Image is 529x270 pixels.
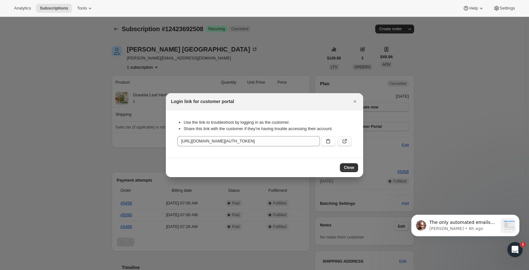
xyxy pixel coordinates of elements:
span: Tools [77,6,87,11]
span: The only automated emails that we sent can be found here but none would ever ask if they wanted t... [28,18,95,99]
h2: Login link for customer portal [171,98,234,105]
button: Subscriptions [36,4,72,13]
button: Close [350,97,359,106]
li: Use the link to troubleshoot by logging in as the customer. [184,119,352,126]
span: 1 [520,242,525,247]
span: Subscriptions [40,6,68,11]
span: Analytics [14,6,31,11]
button: Help [459,4,488,13]
li: Share this link with the customer if they’re having trouble accessing their account. [184,126,352,132]
button: Tools [73,4,97,13]
button: Settings [490,4,519,13]
iframe: Intercom notifications message [402,202,529,253]
span: Close [344,165,354,170]
button: Analytics [10,4,35,13]
button: Close [340,163,358,172]
iframe: Intercom live chat [507,242,523,257]
span: Settings [500,6,515,11]
p: Message from Brian, sent 6h ago [28,24,96,30]
span: Help [469,6,478,11]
